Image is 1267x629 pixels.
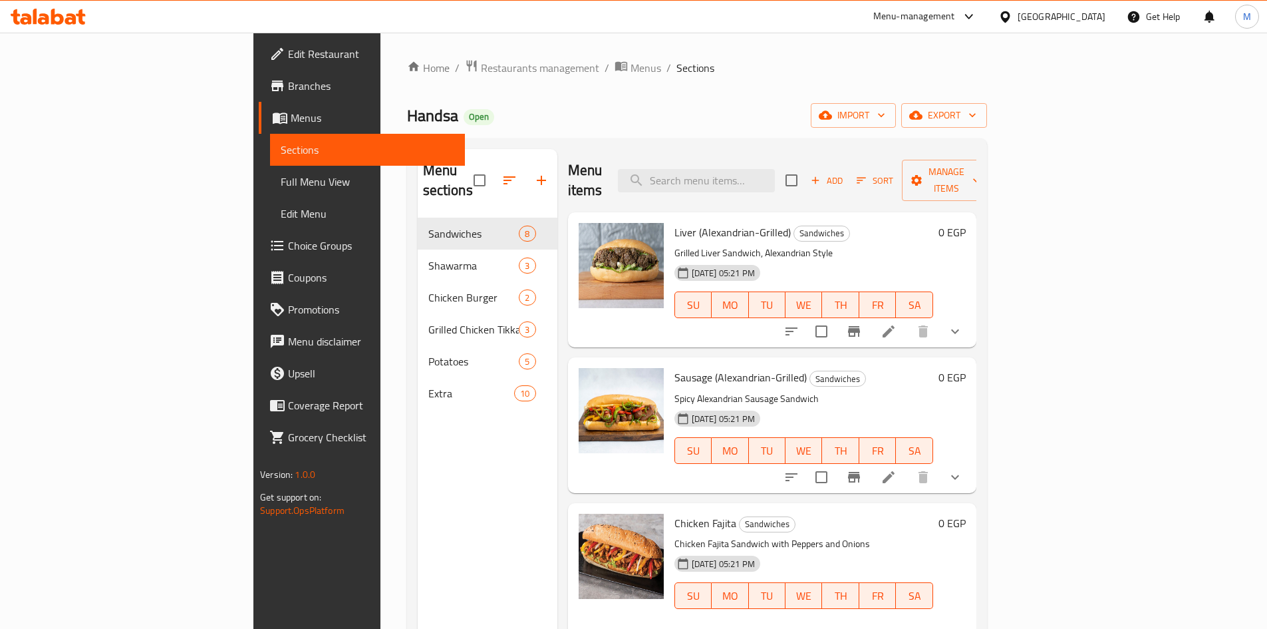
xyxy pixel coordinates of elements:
[1243,9,1251,24] span: M
[281,174,454,190] span: Full Menu View
[775,315,807,347] button: sort-choices
[418,250,557,282] div: Shawarma3
[428,321,519,337] span: Grilled Chicken Tikka
[785,582,822,609] button: WE
[259,357,465,389] a: Upsell
[901,441,927,461] span: SA
[519,323,535,336] span: 3
[848,170,902,191] span: Sort items
[281,206,454,222] span: Edit Menu
[686,413,760,425] span: [DATE] 05:21 PM
[749,582,785,609] button: TU
[418,314,557,345] div: Grilled Chicken Tikka3
[428,385,515,401] div: Extra
[428,258,519,274] span: Shawarma
[686,558,760,570] span: [DATE] 05:21 PM
[938,223,966,242] h6: 0 EGP
[519,228,535,240] span: 8
[514,385,535,401] div: items
[717,296,743,315] span: MO
[579,223,664,308] img: Liver (Alexandrian-Grilled)
[259,262,465,294] a: Coupons
[859,582,896,609] button: FR
[605,60,609,76] li: /
[259,325,465,357] a: Menu disclaimer
[775,461,807,493] button: sort-choices
[717,586,743,606] span: MO
[686,267,760,280] span: [DATE] 05:21 PM
[822,582,859,609] button: TH
[881,323,897,339] a: Edit menu item
[827,441,853,461] span: TH
[428,290,519,306] div: Chicken Burger
[901,586,927,606] span: SA
[901,296,927,315] span: SA
[754,441,780,461] span: TU
[464,109,494,125] div: Open
[680,296,706,315] span: SU
[827,586,853,606] span: TH
[288,270,454,286] span: Coupons
[939,461,971,493] button: show more
[674,582,712,609] button: SU
[666,60,671,76] li: /
[717,441,743,461] span: MO
[1018,9,1105,24] div: [GEOGRAPHIC_DATA]
[288,365,454,381] span: Upsell
[579,514,664,599] img: Chicken Fajita
[674,536,933,552] p: Chicken Fajita Sandwich with Peppers and Onions
[259,38,465,70] a: Edit Restaurant
[902,160,991,201] button: Manage items
[674,245,933,262] p: Grilled Liver Sandwich, Alexandrian Style
[853,170,897,191] button: Sort
[259,70,465,102] a: Branches
[288,238,454,254] span: Choice Groups
[288,302,454,317] span: Promotions
[525,164,557,196] button: Add section
[810,371,865,387] span: Sandwiches
[712,292,748,318] button: MO
[428,353,519,369] span: Potatoes
[674,222,791,242] span: Liver (Alexandrian-Grilled)
[676,60,714,76] span: Sections
[260,466,293,483] span: Version:
[259,389,465,421] a: Coverage Report
[674,513,736,533] span: Chicken Fajita
[739,517,795,532] div: Sandwiches
[259,421,465,453] a: Grocery Checklist
[859,292,896,318] button: FR
[881,469,897,485] a: Edit menu item
[791,586,817,606] span: WE
[811,103,896,128] button: import
[822,292,859,318] button: TH
[288,46,454,62] span: Edit Restaurant
[519,292,535,304] span: 2
[791,296,817,315] span: WE
[519,355,535,368] span: 5
[907,315,939,347] button: delete
[907,461,939,493] button: delete
[791,441,817,461] span: WE
[674,292,712,318] button: SU
[865,441,891,461] span: FR
[515,387,535,400] span: 10
[260,489,321,506] span: Get support on:
[288,397,454,413] span: Coverage Report
[821,107,885,124] span: import
[674,391,933,407] p: Spicy Alexandrian Sausage Sandwich
[785,292,822,318] button: WE
[428,226,519,242] div: Sandwiches
[947,323,963,339] svg: Show Choices
[418,218,557,250] div: Sandwiches8
[793,226,850,242] div: Sandwiches
[519,321,535,337] div: items
[749,292,785,318] button: TU
[493,164,525,196] span: Sort sections
[805,170,848,191] span: Add item
[912,107,976,124] span: export
[519,260,535,272] span: 3
[291,110,454,126] span: Menus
